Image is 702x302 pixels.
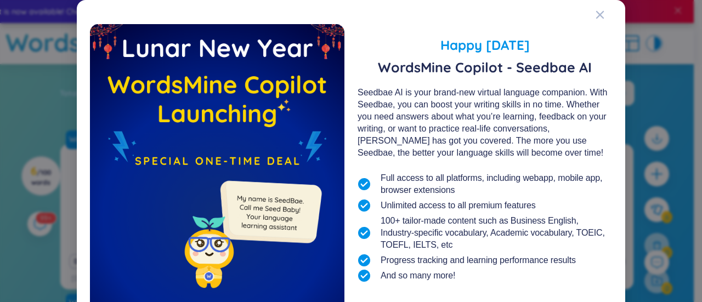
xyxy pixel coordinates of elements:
span: Progress tracking and learning performance results [381,254,576,266]
span: Unlimited access to all premium features [381,200,536,212]
img: minionSeedbaeMessage.35ffe99e.png [215,158,324,267]
div: Seedbae AI is your brand-new virtual language companion. With Seedbae, you can boost your writing... [358,87,612,159]
span: WordsMine Copilot - Seedbae AI [358,59,612,76]
span: Happy [DATE] [358,35,612,55]
span: And so many more! [381,270,455,282]
span: Full access to all platforms, including webapp, mobile app, browser extensions [381,172,612,196]
span: 100+ tailor-made content such as Business English, Industry-specific vocabulary, Academic vocabul... [381,215,612,251]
